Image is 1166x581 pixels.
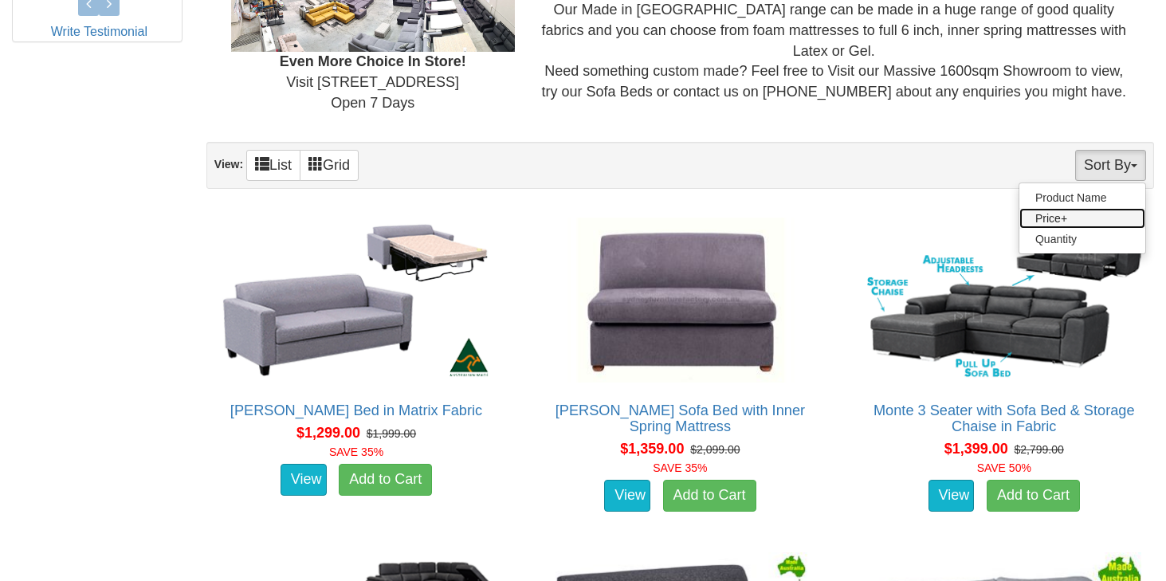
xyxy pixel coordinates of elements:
a: [PERSON_NAME] Sofa Bed with Inner Spring Mattress [556,402,805,434]
font: SAVE 35% [653,461,707,474]
del: $2,099.00 [690,443,740,456]
a: View [281,464,327,496]
span: $1,399.00 [944,441,1008,457]
img: Monte 3 Seater with Sofa Bed & Storage Chaise in Fabric [863,214,1145,387]
b: Even More Choice In Store! [280,53,466,69]
a: Price+ [1019,208,1145,229]
a: Write Testimonial [51,25,147,38]
a: View [604,480,650,512]
span: $1,299.00 [296,425,360,441]
a: Add to Cart [987,480,1080,512]
img: Cleo Sofa Bed with Inner Spring Mattress [539,214,821,387]
img: Emily Sofa Bed in Matrix Fabric [215,214,497,387]
a: Product Name [1019,187,1145,208]
a: List [246,150,300,181]
font: SAVE 50% [977,461,1031,474]
button: Sort By [1075,150,1146,181]
del: $1,999.00 [367,427,416,440]
del: $2,799.00 [1015,443,1064,456]
a: [PERSON_NAME] Bed in Matrix Fabric [230,402,482,418]
strong: View: [214,158,243,171]
a: Add to Cart [339,464,432,496]
span: $1,359.00 [620,441,684,457]
a: Quantity [1019,229,1145,249]
a: Add to Cart [663,480,756,512]
a: Grid [300,150,359,181]
a: View [928,480,975,512]
a: Monte 3 Seater with Sofa Bed & Storage Chaise in Fabric [874,402,1135,434]
font: SAVE 35% [329,446,383,458]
